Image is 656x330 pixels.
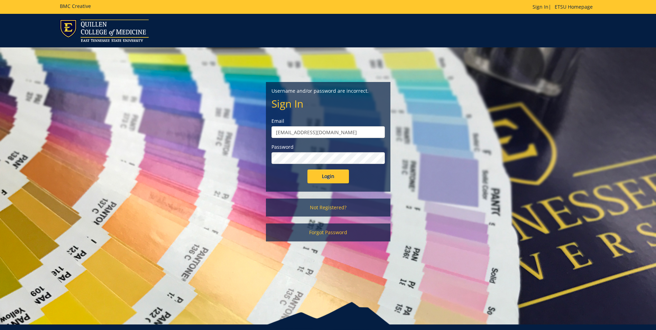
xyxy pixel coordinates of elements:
p: Username and/or password are incorrect. [271,88,385,94]
img: ETSU logo [60,19,149,42]
h5: BMC Creative [60,3,91,9]
a: Sign In [533,3,548,10]
input: Login [307,169,349,183]
a: Not Registered? [266,199,390,217]
a: Forgot Password [266,223,390,241]
label: Email [271,118,385,125]
p: | [533,3,596,10]
h2: Sign In [271,98,385,109]
a: ETSU Homepage [551,3,596,10]
label: Password [271,144,385,150]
